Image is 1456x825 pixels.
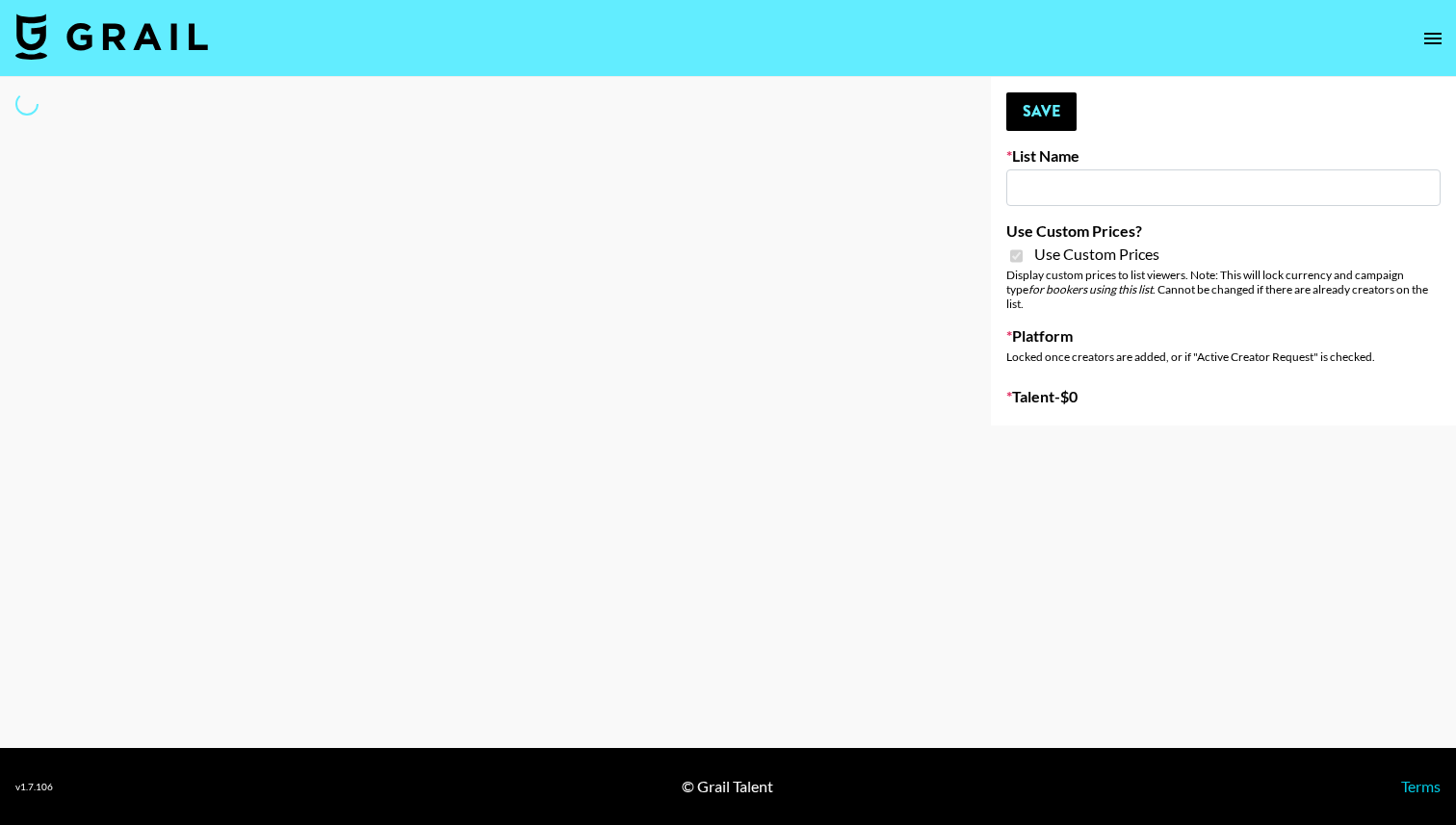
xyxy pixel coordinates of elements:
label: Platform [1006,326,1441,346]
label: Talent - $ 0 [1006,387,1441,406]
img: Grail Talent [15,13,208,60]
em: for bookers using this list [1028,282,1153,296]
div: Locked once creators are added, or if "Active Creator Request" is checked. [1006,349,1441,364]
div: v 1.7.106 [15,781,53,793]
span: Use Custom Prices [1034,245,1159,264]
a: Terms [1401,777,1441,795]
label: List Name [1006,146,1441,166]
div: Display custom prices to list viewers. Note: This will lock currency and campaign type . Cannot b... [1006,268,1441,311]
button: open drawer [1414,19,1452,58]
div: © Grail Talent [682,777,773,796]
label: Use Custom Prices? [1006,221,1441,241]
button: Save [1006,92,1077,131]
